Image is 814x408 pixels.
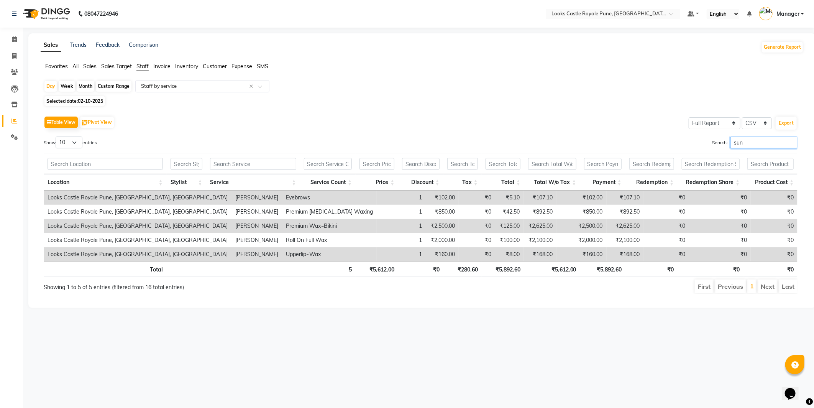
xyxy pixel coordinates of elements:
[678,262,744,276] th: ₹0
[210,158,296,170] input: Search Service
[44,191,231,205] td: Looks Castle Royale Pune, [GEOGRAPHIC_DATA], [GEOGRAPHIC_DATA]
[44,233,231,247] td: Looks Castle Royale Pune, [GEOGRAPHIC_DATA], [GEOGRAPHIC_DATA]
[171,158,202,170] input: Search Stylist
[678,174,744,191] th: Redemption Share: activate to sort column ascending
[625,174,678,191] th: Redemption: activate to sort column ascending
[44,117,78,128] button: Table View
[44,279,351,291] div: Showing 1 to 5 of 5 entries (filtered from 16 total entries)
[44,247,231,262] td: Looks Castle Royale Pune, [GEOGRAPHIC_DATA], [GEOGRAPHIC_DATA]
[44,81,57,92] div: Day
[84,3,118,25] b: 08047224946
[167,174,206,191] th: Stylist: activate to sort column ascending
[495,205,524,219] td: ₹42.50
[356,262,398,276] th: ₹5,612.00
[44,137,97,148] label: Show entries
[751,205,798,219] td: ₹0
[44,96,105,106] span: Selected date:
[524,219,556,233] td: ₹2,625.00
[282,205,377,219] td: Premium [MEDICAL_DATA] Waxing
[643,219,689,233] td: ₹0
[282,233,377,247] td: Roll On Full Wax
[482,174,524,191] th: Total: activate to sort column ascending
[44,174,167,191] th: Location: activate to sort column ascending
[524,233,556,247] td: ₹2,100.00
[730,137,798,148] input: Search:
[426,247,459,262] td: ₹160.00
[83,63,97,70] span: Sales
[524,205,556,219] td: ₹892.50
[153,63,171,70] span: Invoice
[689,205,751,219] td: ₹0
[482,262,524,276] th: ₹5,892.60
[776,117,797,130] button: Export
[556,205,607,219] td: ₹850.00
[759,7,773,20] img: Manager
[96,81,131,92] div: Custom Range
[689,219,751,233] td: ₹0
[426,191,459,205] td: ₹102.00
[556,219,607,233] td: ₹2,500.00
[377,247,426,262] td: 1
[643,233,689,247] td: ₹0
[747,158,794,170] input: Search Product Cost
[486,158,520,170] input: Search Total
[282,219,377,233] td: Premium Wax~Bikini
[282,247,377,262] td: Upperlip~Wax
[607,219,644,233] td: ₹2,625.00
[78,98,103,104] span: 02-10-2025
[689,191,751,205] td: ₹0
[782,377,806,400] iframe: chat widget
[495,247,524,262] td: ₹8.00
[45,63,68,70] span: Favorites
[459,233,495,247] td: ₹0
[377,219,426,233] td: 1
[80,117,114,128] button: Pivot View
[556,191,607,205] td: ₹102.00
[426,219,459,233] td: ₹2,500.00
[377,233,426,247] td: 1
[751,191,798,205] td: ₹0
[556,233,607,247] td: ₹2,000.00
[524,262,580,276] th: ₹5,612.00
[580,174,625,191] th: Payment: activate to sort column ascending
[402,158,439,170] input: Search Discount
[175,63,198,70] span: Inventory
[136,63,149,70] span: Staff
[231,63,252,70] span: Expense
[528,158,576,170] input: Search Total W/o Tax
[751,219,798,233] td: ₹0
[524,174,580,191] th: Total W/o Tax: activate to sort column ascending
[459,205,495,219] td: ₹0
[495,219,524,233] td: ₹125.00
[101,63,132,70] span: Sales Target
[203,63,227,70] span: Customer
[689,247,751,262] td: ₹0
[629,158,674,170] input: Search Redemption
[584,158,622,170] input: Search Payment
[607,247,644,262] td: ₹168.00
[44,205,231,219] td: Looks Castle Royale Pune, [GEOGRAPHIC_DATA], [GEOGRAPHIC_DATA]
[459,191,495,205] td: ₹0
[231,191,282,205] td: [PERSON_NAME]
[129,41,158,48] a: Comparison
[625,262,678,276] th: ₹0
[70,41,87,48] a: Trends
[300,174,356,191] th: Service Count: activate to sort column ascending
[96,41,120,48] a: Feedback
[231,233,282,247] td: [PERSON_NAME]
[231,247,282,262] td: [PERSON_NAME]
[743,174,798,191] th: Product Cost: activate to sort column ascending
[398,262,443,276] th: ₹0
[643,191,689,205] td: ₹0
[524,247,556,262] td: ₹168.00
[750,282,754,290] a: 1
[776,10,799,18] span: Manager
[751,247,798,262] td: ₹0
[712,137,798,148] label: Search:
[300,262,356,276] th: 5
[82,120,88,126] img: pivot.png
[495,233,524,247] td: ₹100.00
[459,247,495,262] td: ₹0
[59,81,75,92] div: Week
[282,191,377,205] td: Eyebrows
